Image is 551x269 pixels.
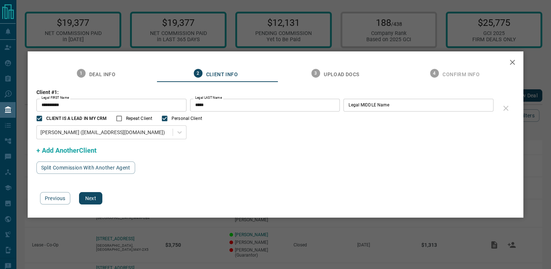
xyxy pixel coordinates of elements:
[36,161,135,174] button: Split Commission With Another Agent
[197,71,199,76] text: 2
[79,192,102,204] button: Next
[36,89,497,95] h3: Client #1:
[195,95,222,100] label: Legal LAST Name
[46,115,107,122] span: CLIENT IS A LEAD IN MY CRM
[126,115,152,122] span: Repeat Client
[80,71,82,76] text: 1
[314,71,317,76] text: 3
[36,147,97,154] span: + Add AnotherClient
[89,71,116,78] span: Deal Info
[324,71,359,78] span: Upload Docs
[172,115,202,122] span: Personal Client
[40,192,70,204] button: Previous
[206,71,238,78] span: Client Info
[42,95,69,100] label: Legal FIRST Name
